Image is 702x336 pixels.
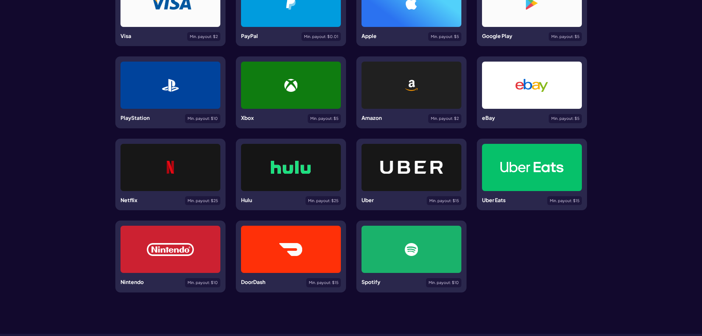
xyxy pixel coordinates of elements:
span: Google Play [482,32,512,39]
span: Min. payout: $ 5 [551,117,579,121]
span: Min. payout: $ 25 [188,199,218,203]
img: Payment Method [284,79,297,92]
span: Netflix [121,197,137,203]
span: Min. payout: $ 2 [190,35,218,39]
img: Payment Method [500,161,564,174]
span: PayPal [241,32,258,39]
img: Payment Method [147,243,194,256]
span: Min. payout: $ 15 [429,199,459,203]
span: Min. payout: $ 2 [431,117,459,121]
img: Payment Method [516,79,548,92]
span: Hulu [241,197,252,203]
span: Uber [362,197,374,203]
img: Payment Method [271,161,311,174]
span: Spotify [362,278,380,285]
span: Min. payout: $ 5 [551,35,579,39]
span: Xbox [241,114,254,121]
span: Min. payout: $ 5 [431,35,459,39]
span: Amazon [362,114,382,121]
span: Min. payout: $ 5 [310,117,338,121]
span: Visa [121,32,131,39]
span: Min. payout: $ 10 [188,281,218,285]
span: DoorDash [241,278,265,285]
span: Min. payout: $ 15 [309,281,338,285]
span: Nintendo [121,278,144,285]
img: Payment Method [162,79,179,92]
span: Apple [362,32,377,39]
span: Min. payout: $ 25 [308,199,338,203]
span: Min. payout: $ 15 [550,199,579,203]
img: Payment Method [405,79,418,92]
span: Min. payout: $ 0.01 [304,35,338,39]
img: Payment Method [379,161,444,174]
span: Min. payout: $ 10 [188,117,218,121]
img: Payment Method [166,161,174,174]
span: Uber Eats [482,197,506,203]
span: Min. payout: $ 10 [429,281,459,285]
span: eBay [482,114,495,121]
img: Payment Method [405,243,418,256]
span: PlayStation [121,114,150,121]
img: Payment Method [279,243,303,256]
